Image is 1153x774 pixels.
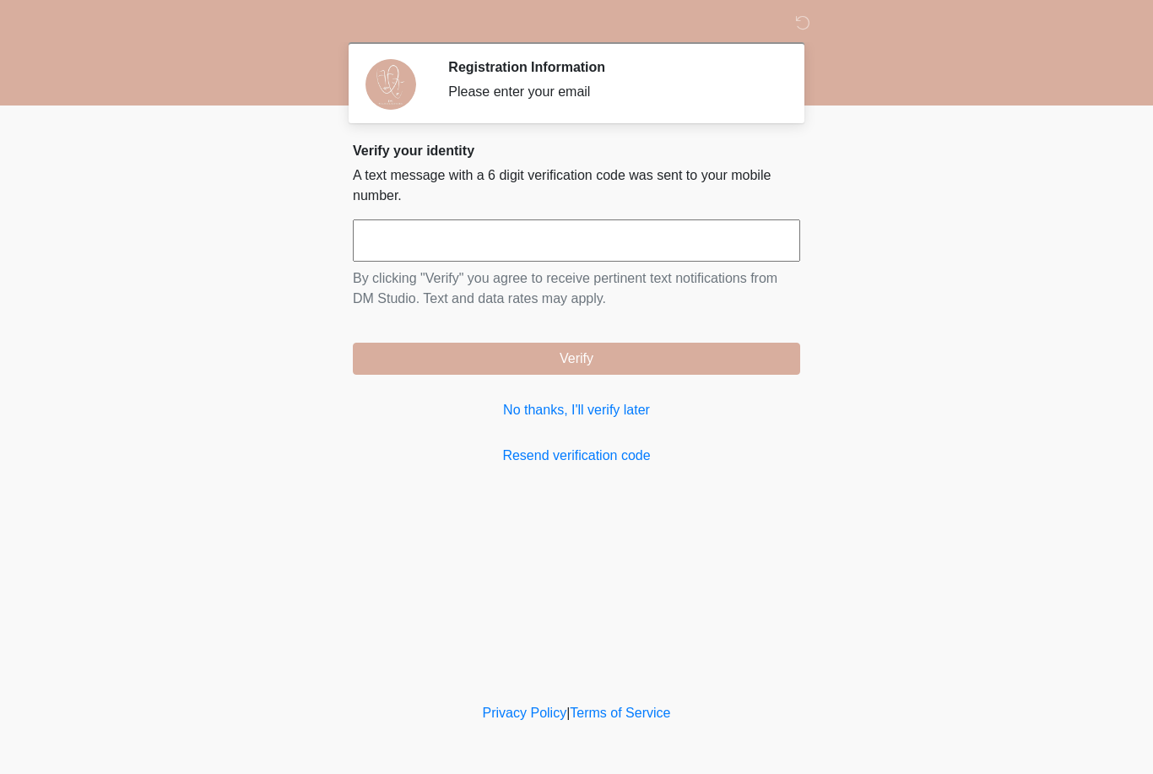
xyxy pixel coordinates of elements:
[353,143,800,159] h2: Verify your identity
[365,59,416,110] img: Agent Avatar
[483,706,567,720] a: Privacy Policy
[353,268,800,309] p: By clicking "Verify" you agree to receive pertinent text notifications from DM Studio. Text and d...
[353,400,800,420] a: No thanks, I'll verify later
[353,165,800,206] p: A text message with a 6 digit verification code was sent to your mobile number.
[353,446,800,466] a: Resend verification code
[353,343,800,375] button: Verify
[448,82,775,102] div: Please enter your email
[448,59,775,75] h2: Registration Information
[336,13,358,34] img: DM Studio Logo
[570,706,670,720] a: Terms of Service
[566,706,570,720] a: |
